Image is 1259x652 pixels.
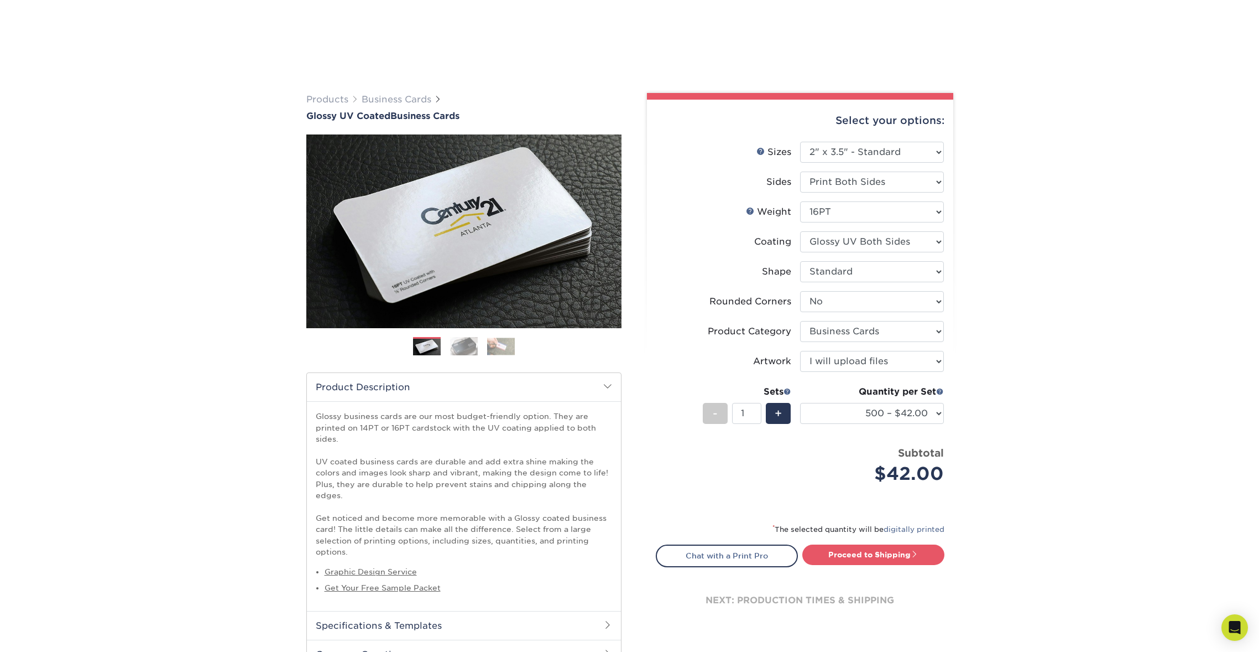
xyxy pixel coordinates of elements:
[808,460,944,487] div: $42.00
[884,525,944,534] a: digitally printed
[766,175,791,189] div: Sides
[708,325,791,338] div: Product Category
[703,385,791,399] div: Sets
[306,111,621,121] a: Glossy UV CoatedBusiness Cards
[306,111,621,121] h1: Business Cards
[713,405,718,422] span: -
[450,337,478,356] img: Business Cards 02
[756,146,791,159] div: Sizes
[413,333,441,361] img: Business Cards 01
[306,74,621,389] img: Glossy UV Coated 01
[656,100,944,142] div: Select your options:
[656,545,798,567] a: Chat with a Print Pro
[753,355,791,368] div: Artwork
[772,525,944,534] small: The selected quantity will be
[325,567,417,576] a: Graphic Design Service
[325,583,441,592] a: Get Your Free Sample Packet
[656,567,944,634] div: next: production times & shipping
[307,611,621,640] h2: Specifications & Templates
[487,338,515,355] img: Business Cards 03
[306,111,390,121] span: Glossy UV Coated
[898,447,944,459] strong: Subtotal
[316,411,612,557] p: Glossy business cards are our most budget-friendly option. They are printed on 14PT or 16PT cards...
[800,385,944,399] div: Quantity per Set
[775,405,782,422] span: +
[754,235,791,249] div: Coating
[362,94,431,105] a: Business Cards
[307,373,621,401] h2: Product Description
[802,545,944,565] a: Proceed to Shipping
[3,618,94,648] iframe: Google Customer Reviews
[746,205,791,219] div: Weight
[306,94,348,105] a: Products
[709,295,791,308] div: Rounded Corners
[1221,614,1248,641] div: Open Intercom Messenger
[762,265,791,278] div: Shape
